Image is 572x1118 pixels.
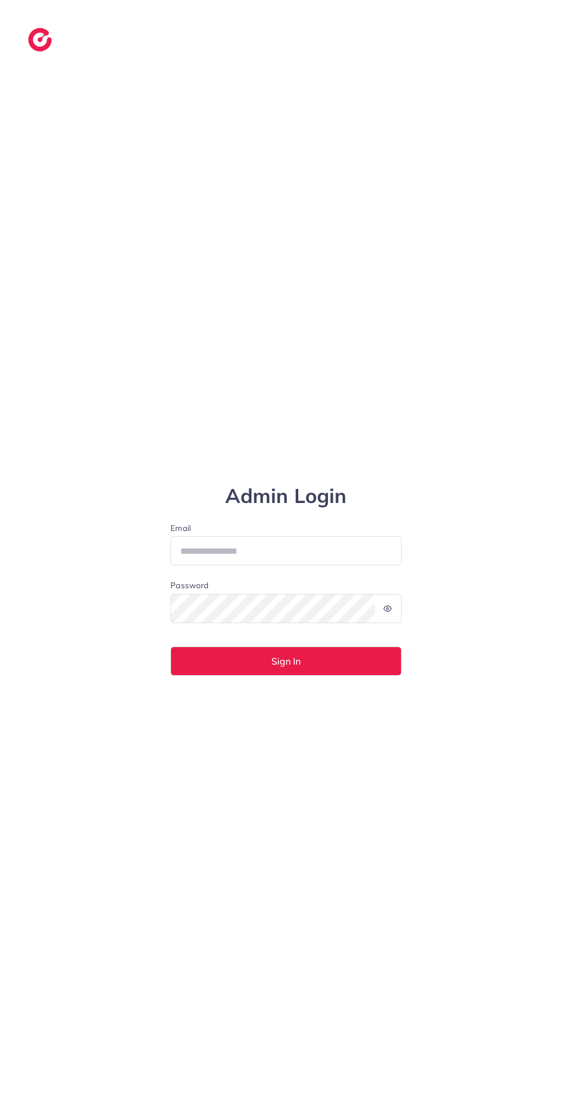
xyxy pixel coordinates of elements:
img: logo [28,28,52,51]
label: Email [170,522,402,534]
button: Sign In [170,647,402,676]
span: Sign In [271,656,301,666]
h1: Admin Login [170,484,402,508]
label: Password [170,579,208,591]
